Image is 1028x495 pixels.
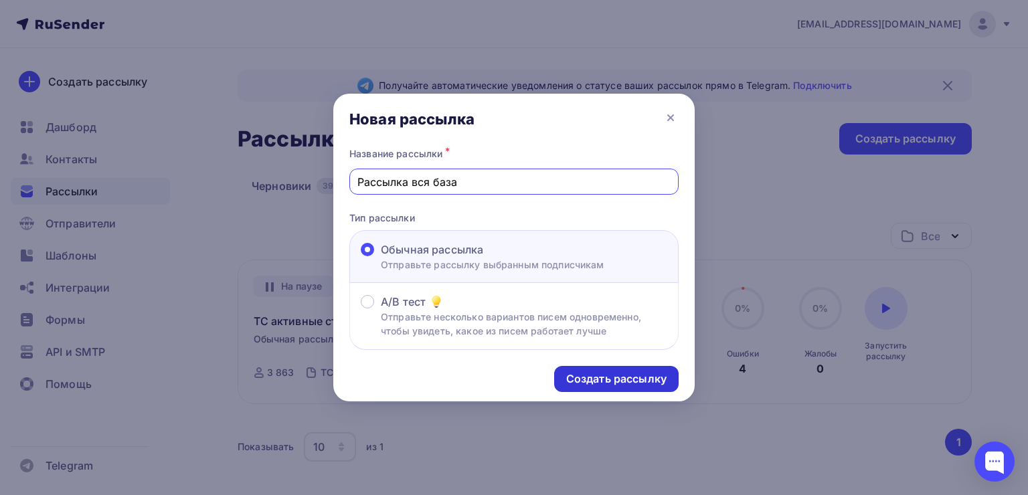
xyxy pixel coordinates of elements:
div: Создать рассылку [566,371,667,387]
p: Тип рассылки [349,211,679,225]
div: Новая рассылка [349,110,475,128]
div: Название рассылки [349,144,679,163]
p: Отправьте рассылку выбранным подписчикам [381,258,604,272]
input: Придумайте название рассылки [357,174,671,190]
p: Отправьте несколько вариантов писем одновременно, чтобы увидеть, какое из писем работает лучше [381,310,667,338]
span: A/B тест [381,294,426,310]
span: Обычная рассылка [381,241,483,258]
